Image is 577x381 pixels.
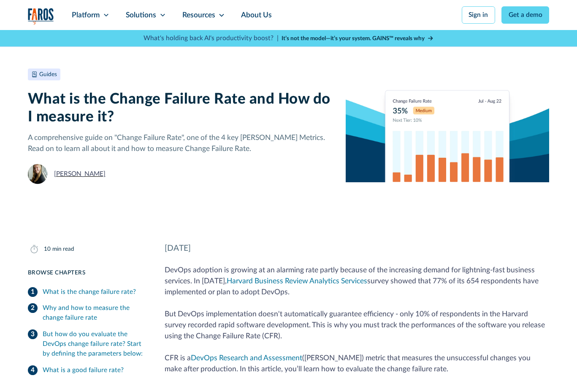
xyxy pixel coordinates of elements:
div: Solutions [126,10,156,21]
p: What's holding back AI's productivity boost? | [144,33,279,43]
div: [PERSON_NAME] [54,169,106,179]
a: What is a good failure rate? [28,362,145,378]
div: 10 [44,245,51,253]
div: Guides [39,70,57,79]
div: But how do you evaluate the DevOps change failure rate? Start by defining the parameters below: [43,329,145,359]
a: Why and how to measure the change failure rate [28,300,145,326]
div: Why and how to measure the change failure rate [43,303,145,323]
a: Harvard Business Review Analytics Services [227,277,367,285]
p: A comprehensive guide on "Change Failure Rate", one of the 4 key [PERSON_NAME] Metrics. Read on t... [28,132,333,154]
a: Get a demo [501,6,549,24]
a: But how do you evaluate the DevOps change failure rate? Start by defining the parameters below: [28,326,145,362]
div: Browse Chapters [28,269,145,277]
a: It’s not the model—it’s your system. GAINS™ reveals why [282,34,433,43]
a: Natalie Casey[PERSON_NAME] [28,164,106,184]
img: Logo of the analytics and reporting company Faros. [28,8,54,25]
div: [DATE] [165,242,549,255]
a: Sign in [462,6,495,24]
div: What is the change failure rate? [43,287,136,297]
a: What is the change failure rate? [28,284,145,300]
div: Resources [182,10,215,21]
h1: What is the Change Failure Rate and How do I measure it? [28,90,333,126]
p: DevOps adoption is growing at an alarming rate partly because of the increasing demand for lightn... [165,265,549,375]
strong: It’s not the model—it’s your system. GAINS™ reveals why [282,36,425,41]
div: What is a good failure rate? [43,365,124,375]
div: min read [52,245,74,253]
img: Natalie Casey [28,164,47,184]
a: home [28,8,54,25]
a: DevOps Research and Assessment [191,354,302,362]
div: Platform [72,10,100,21]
